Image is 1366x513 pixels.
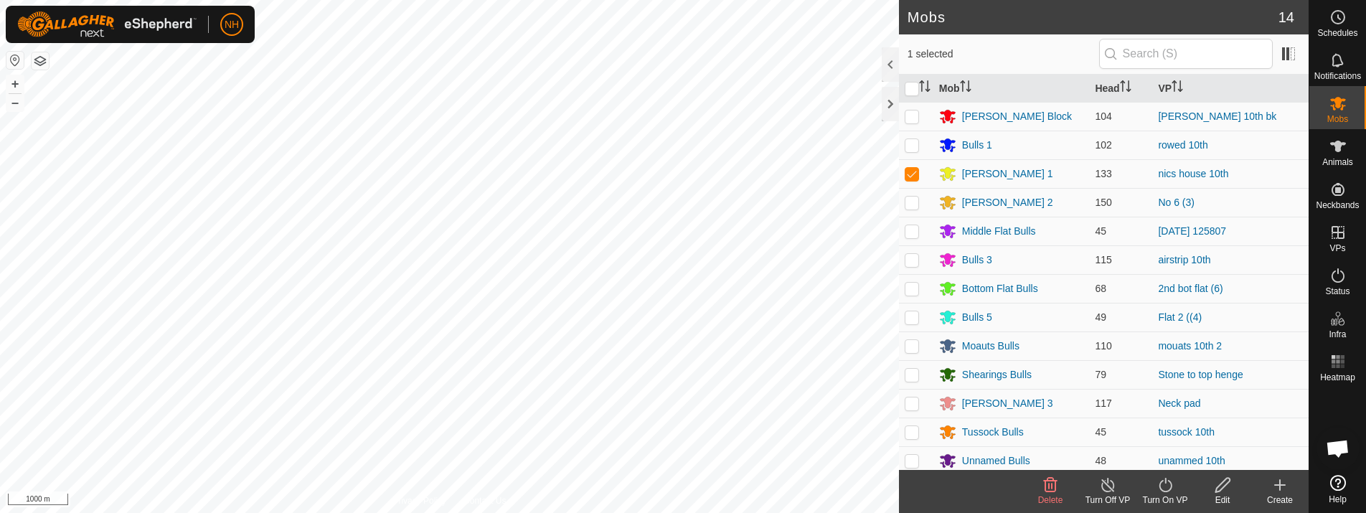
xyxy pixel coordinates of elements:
button: – [6,94,24,111]
h2: Mobs [908,9,1278,26]
img: Gallagher Logo [17,11,197,37]
span: 45 [1095,225,1106,237]
button: Map Layers [32,52,49,70]
span: Neckbands [1316,201,1359,210]
a: [PERSON_NAME] 10th bk [1158,110,1276,122]
a: rowed 10th [1158,139,1207,151]
span: Schedules [1317,29,1357,37]
span: 1 selected [908,47,1099,62]
div: [PERSON_NAME] 1 [962,166,1053,182]
span: NH [225,17,239,32]
div: Bulls 5 [962,310,992,325]
span: 48 [1095,455,1106,466]
a: unammed 10th [1158,455,1225,466]
span: 110 [1095,340,1111,352]
span: 150 [1095,197,1111,208]
th: Mob [933,75,1090,103]
a: [DATE] 125807 [1158,225,1226,237]
div: Unnamed Bulls [962,453,1030,469]
div: Moauts Bulls [962,339,1019,354]
a: Flat 2 ((4) [1158,311,1202,323]
span: 68 [1095,283,1106,294]
div: Turn On VP [1136,494,1194,507]
th: Head [1089,75,1152,103]
span: Notifications [1314,72,1361,80]
p-sorticon: Activate to sort [919,83,931,94]
p-sorticon: Activate to sort [960,83,971,94]
div: Bulls 1 [962,138,992,153]
span: 45 [1095,426,1106,438]
div: [PERSON_NAME] 3 [962,396,1053,411]
span: Status [1325,287,1349,296]
p-sorticon: Activate to sort [1172,83,1183,94]
input: Search (S) [1099,39,1273,69]
div: Edit [1194,494,1251,507]
a: mouats 10th 2 [1158,340,1222,352]
span: VPs [1329,244,1345,253]
div: Create [1251,494,1309,507]
div: Turn Off VP [1079,494,1136,507]
div: [PERSON_NAME] Block [962,109,1072,124]
span: Mobs [1327,115,1348,123]
span: 49 [1095,311,1106,323]
div: Middle Flat Bulls [962,224,1036,239]
span: 14 [1278,6,1294,28]
span: Infra [1329,330,1346,339]
span: Help [1329,495,1347,504]
span: Animals [1322,158,1353,166]
a: Help [1309,469,1366,509]
span: Heatmap [1320,373,1355,382]
span: 117 [1095,397,1111,409]
th: VP [1152,75,1309,103]
span: 133 [1095,168,1111,179]
div: [PERSON_NAME] 2 [962,195,1053,210]
div: Bottom Flat Bulls [962,281,1038,296]
a: Stone to top henge [1158,369,1243,380]
a: No 6 (3) [1158,197,1195,208]
span: 115 [1095,254,1111,265]
button: Reset Map [6,52,24,69]
a: nics house 10th [1158,168,1228,179]
a: Contact Us [463,494,506,507]
button: + [6,75,24,93]
span: 79 [1095,369,1106,380]
span: Delete [1038,495,1063,505]
div: Open chat [1316,427,1360,470]
p-sorticon: Activate to sort [1120,83,1131,94]
a: Privacy Policy [392,494,446,507]
a: Neck pad [1158,397,1200,409]
a: 2nd bot flat (6) [1158,283,1223,294]
div: Bulls 3 [962,253,992,268]
div: Tussock Bulls [962,425,1024,440]
span: 102 [1095,139,1111,151]
a: airstrip 10th [1158,254,1210,265]
span: 104 [1095,110,1111,122]
a: tussock 10th [1158,426,1215,438]
div: Shearings Bulls [962,367,1032,382]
